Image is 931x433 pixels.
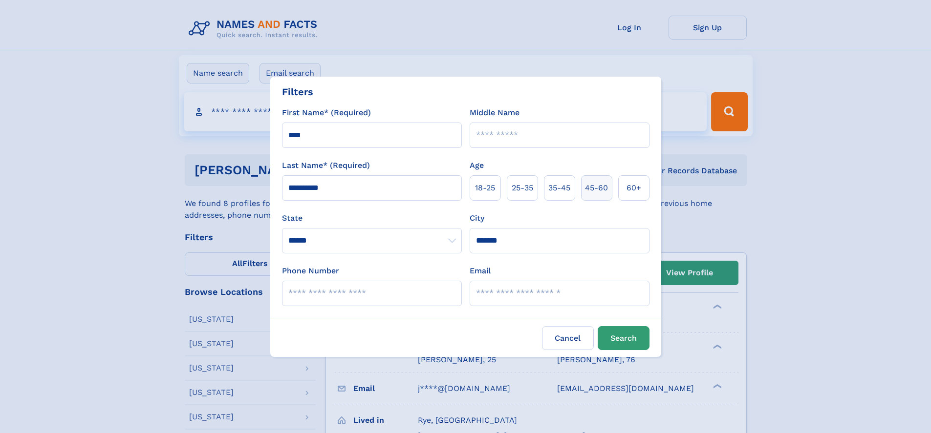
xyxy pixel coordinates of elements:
div: Filters [282,84,313,99]
span: 18‑25 [475,182,495,194]
span: 35‑45 [548,182,570,194]
label: Cancel [542,326,594,350]
span: 60+ [627,182,641,194]
span: 25‑35 [512,182,533,194]
label: Email [470,265,491,277]
span: 45‑60 [585,182,608,194]
button: Search [598,326,650,350]
label: Last Name* (Required) [282,160,370,171]
label: State [282,212,462,224]
label: First Name* (Required) [282,107,371,119]
label: Middle Name [470,107,520,119]
label: Phone Number [282,265,339,277]
label: City [470,212,484,224]
label: Age [470,160,484,171]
